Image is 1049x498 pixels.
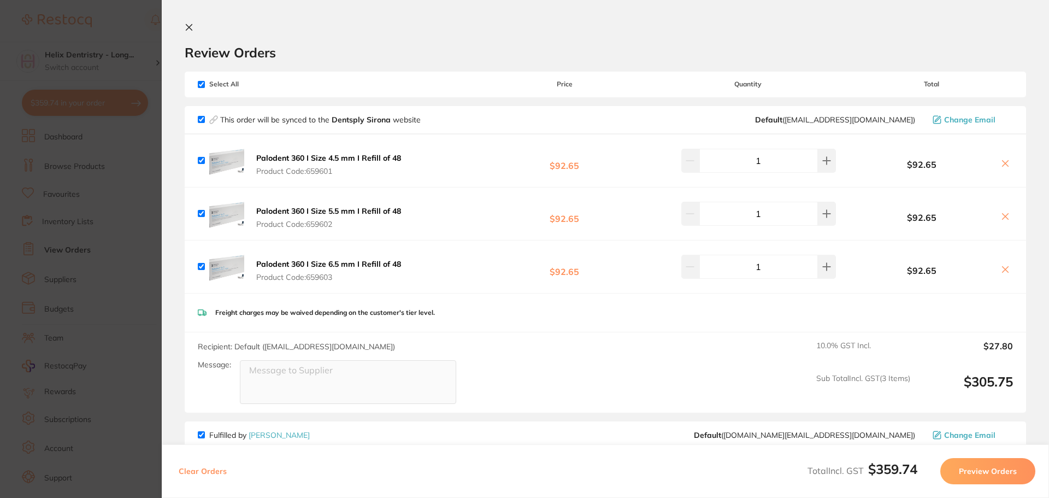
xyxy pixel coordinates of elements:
[48,17,194,181] div: Message content
[220,115,421,124] p: This order will be synced to the website
[25,20,42,37] img: Profile image for Restocq
[253,259,404,282] button: Palodent 360 I Size 6.5 mm I Refill of 48 Product Code:659603
[215,309,435,317] p: Freight charges may be waived depending on the customer's tier level.
[48,33,194,44] div: Choose a greener path in healthcare!
[808,465,917,476] span: Total Incl. GST
[198,360,231,370] label: Message:
[694,430,721,440] b: Default
[209,249,244,284] img: bnVxaHNzaA
[198,80,307,88] span: Select All
[209,196,244,231] img: MGJqZmU0ZQ
[755,115,915,124] span: clientservices@dentsplysirona.com
[850,80,1013,88] span: Total
[249,430,310,440] a: [PERSON_NAME]
[919,374,1013,404] output: $305.75
[483,203,646,224] b: $92.65
[256,259,401,269] b: Palodent 360 I Size 6.5 mm I Refill of 48
[944,431,995,440] span: Change Email
[816,341,910,365] span: 10.0 % GST Incl.
[483,256,646,277] b: $92.65
[256,273,401,282] span: Product Code: 659603
[850,266,993,276] b: $92.65
[944,115,995,124] span: Change Email
[256,206,401,216] b: Palodent 360 I Size 5.5 mm I Refill of 48
[48,185,194,195] p: Message from Restocq, sent 1d ago
[646,80,850,88] span: Quantity
[483,80,646,88] span: Price
[48,49,194,114] div: 🌱Get 20% off all RePractice products on Restocq until [DATE]. Simply head to Browse Products and ...
[929,115,1013,125] button: Change Email
[185,44,1026,61] h2: Review Orders
[755,115,782,125] b: Default
[332,115,393,125] strong: Dentsply Sirona
[198,342,395,351] span: Recipient: Default ( [EMAIL_ADDRESS][DOMAIN_NAME] )
[940,458,1035,484] button: Preview Orders
[256,153,401,163] b: Palodent 360 I Size 4.5 mm I Refill of 48
[253,206,404,229] button: Palodent 360 I Size 5.5 mm I Refill of 48 Product Code:659602
[256,220,401,229] span: Product Code: 659602
[48,92,188,112] i: Discount will be applied on the supplier’s end.
[816,374,910,404] span: Sub Total Incl. GST ( 3 Items)
[48,17,194,28] div: Hi undefined,
[850,160,993,169] b: $92.65
[919,341,1013,365] output: $27.80
[209,431,310,440] p: Fulfilled by
[694,431,915,440] span: customer.care@henryschein.com.au
[253,153,404,176] button: Palodent 360 I Size 4.5 mm I Refill of 48 Product Code:659601
[209,143,244,178] img: NGgxaGJyOQ
[175,458,230,484] button: Clear Orders
[256,167,401,175] span: Product Code: 659601
[16,10,202,202] div: message notification from Restocq, 1d ago. Hi undefined, Choose a greener path in healthcare! 🌱Ge...
[850,213,993,222] b: $92.65
[929,430,1013,440] button: Change Email
[868,461,917,477] b: $359.74
[483,150,646,171] b: $92.65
